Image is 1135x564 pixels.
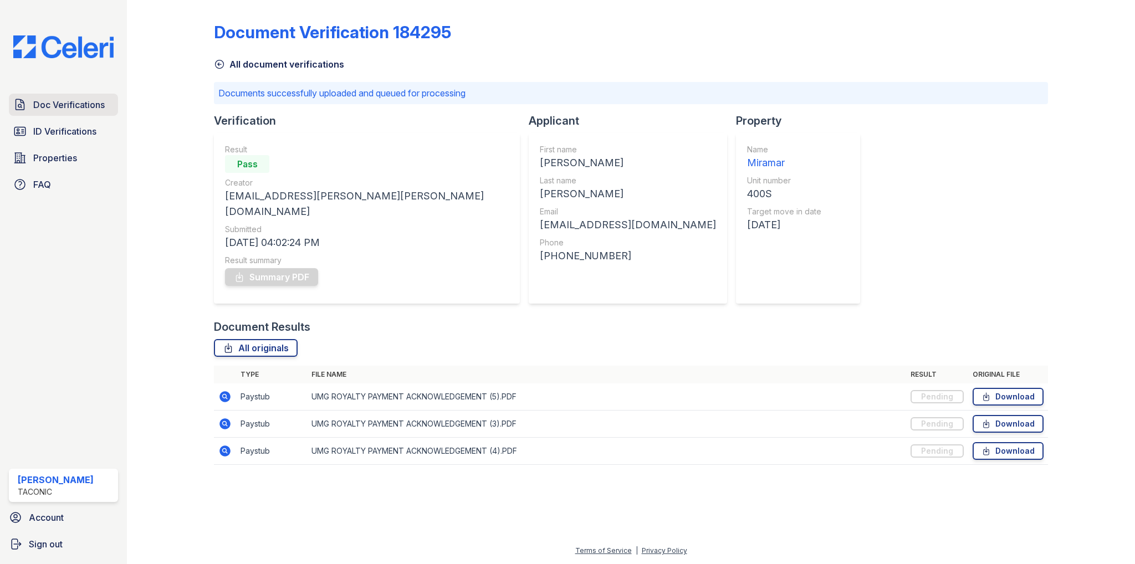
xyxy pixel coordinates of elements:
[4,506,122,529] a: Account
[214,22,451,42] div: Document Verification 184295
[33,125,96,138] span: ID Verifications
[225,235,509,250] div: [DATE] 04:02:24 PM
[968,366,1048,383] th: Original file
[9,120,118,142] a: ID Verifications
[973,415,1044,433] a: Download
[747,155,821,171] div: Miramar
[33,178,51,191] span: FAQ
[9,147,118,169] a: Properties
[911,390,964,403] div: Pending
[18,486,94,498] div: Taconic
[747,144,821,155] div: Name
[540,206,716,217] div: Email
[29,537,63,551] span: Sign out
[225,177,509,188] div: Creator
[225,224,509,235] div: Submitted
[29,511,64,524] span: Account
[307,438,906,465] td: UMG ROYALTY PAYMENT ACKNOWLEDGEMENT (4).PDF
[747,206,821,217] div: Target move in date
[307,383,906,411] td: UMG ROYALTY PAYMENT ACKNOWLEDGEMENT (5).PDF
[747,175,821,186] div: Unit number
[4,35,122,58] img: CE_Logo_Blue-a8612792a0a2168367f1c8372b55b34899dd931a85d93a1a3d3e32e68fde9ad4.png
[225,255,509,266] div: Result summary
[236,366,307,383] th: Type
[529,113,736,129] div: Applicant
[236,438,307,465] td: Paystub
[540,175,716,186] div: Last name
[4,533,122,555] a: Sign out
[214,319,310,335] div: Document Results
[214,339,298,357] a: All originals
[747,217,821,233] div: [DATE]
[236,411,307,438] td: Paystub
[214,113,529,129] div: Verification
[307,366,906,383] th: File name
[307,411,906,438] td: UMG ROYALTY PAYMENT ACKNOWLEDGEMENT (3).PDF
[747,144,821,171] a: Name Miramar
[225,144,509,155] div: Result
[540,144,716,155] div: First name
[236,383,307,411] td: Paystub
[540,217,716,233] div: [EMAIL_ADDRESS][DOMAIN_NAME]
[973,442,1044,460] a: Download
[973,388,1044,406] a: Download
[911,444,964,458] div: Pending
[33,98,105,111] span: Doc Verifications
[18,473,94,486] div: [PERSON_NAME]
[33,151,77,165] span: Properties
[906,366,968,383] th: Result
[540,237,716,248] div: Phone
[214,58,344,71] a: All document verifications
[225,155,269,173] div: Pass
[636,546,638,555] div: |
[540,248,716,264] div: [PHONE_NUMBER]
[642,546,687,555] a: Privacy Policy
[218,86,1043,100] p: Documents successfully uploaded and queued for processing
[225,188,509,219] div: [EMAIL_ADDRESS][PERSON_NAME][PERSON_NAME][DOMAIN_NAME]
[747,186,821,202] div: 400S
[736,113,869,129] div: Property
[9,94,118,116] a: Doc Verifications
[540,155,716,171] div: [PERSON_NAME]
[911,417,964,430] div: Pending
[575,546,632,555] a: Terms of Service
[9,173,118,196] a: FAQ
[540,186,716,202] div: [PERSON_NAME]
